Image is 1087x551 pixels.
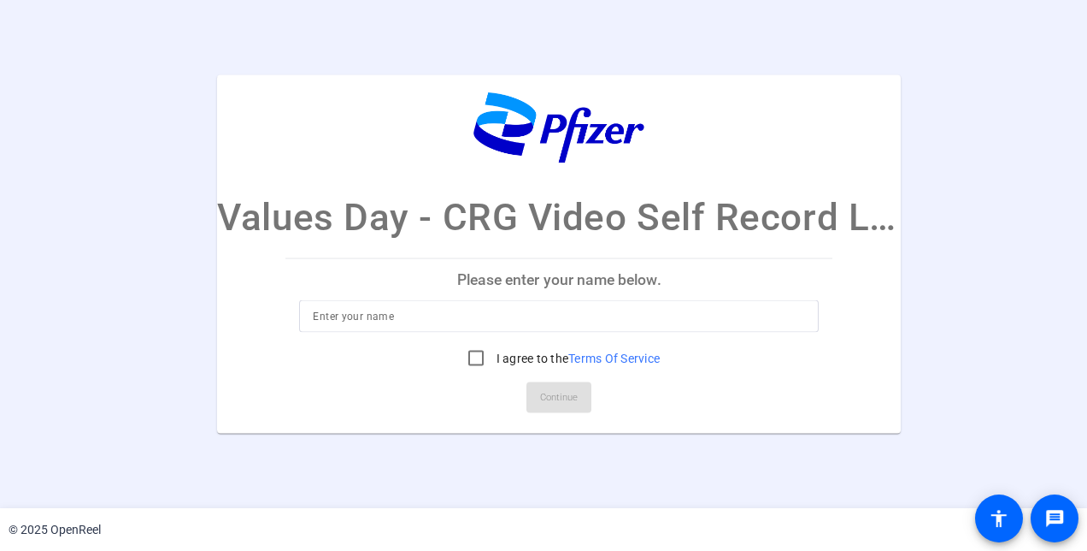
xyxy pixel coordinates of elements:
[9,521,101,539] div: © 2025 OpenReel
[493,349,661,366] label: I agree to the
[473,92,644,163] img: company-logo
[568,351,660,364] a: Terms Of Service
[285,258,832,299] p: Please enter your name below.
[1044,508,1065,529] mat-icon: message
[989,508,1009,529] mat-icon: accessibility
[313,305,805,326] input: Enter your name
[217,188,901,245] p: Values Day - CRG Video Self Record Link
